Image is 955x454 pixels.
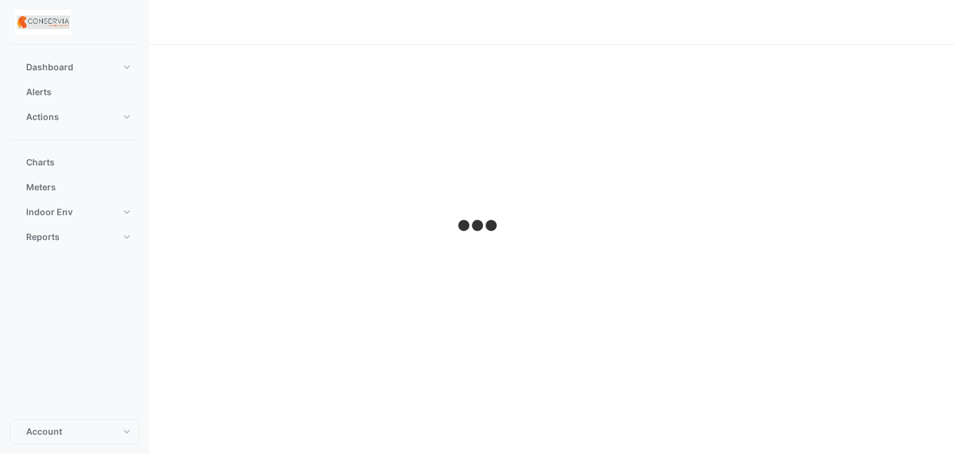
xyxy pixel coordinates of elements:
img: Company Logo [15,10,71,35]
button: Account [10,419,139,444]
span: Dashboard [26,61,73,73]
span: Actions [26,111,59,123]
button: Indoor Env [10,200,139,225]
span: Alerts [26,86,52,98]
span: Reports [26,231,60,243]
span: Account [26,425,62,438]
button: Actions [10,104,139,129]
button: Reports [10,225,139,249]
button: Alerts [10,80,139,104]
span: Charts [26,156,55,169]
button: Dashboard [10,55,139,80]
button: Meters [10,175,139,200]
span: Meters [26,181,56,193]
span: Indoor Env [26,206,73,218]
button: Charts [10,150,139,175]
